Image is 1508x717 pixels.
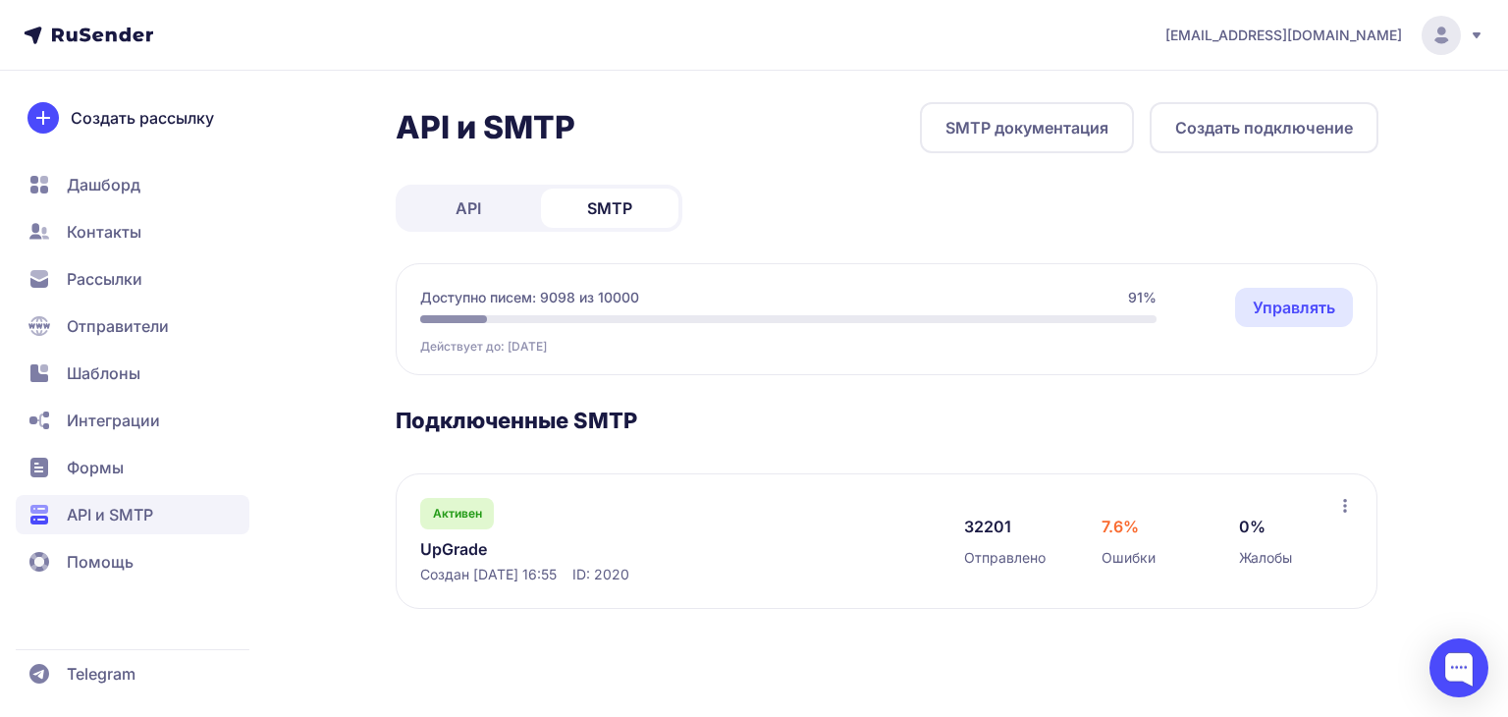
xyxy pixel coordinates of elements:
[1102,515,1139,538] span: 7.6%
[420,339,547,355] span: Действует до: [DATE]
[1239,515,1266,538] span: 0%
[1102,548,1156,568] span: Ошибки
[1150,102,1378,153] button: Создать подключение
[67,550,134,574] span: Помощь
[964,515,1011,538] span: 32201
[67,456,124,479] span: Формы
[396,407,1378,434] h3: Подключенные SMTP
[67,314,169,338] span: Отправители
[420,565,557,584] span: Создан [DATE] 16:55
[67,409,160,432] span: Интеграции
[1235,288,1353,327] a: Управлять
[16,654,249,693] a: Telegram
[67,220,141,244] span: Контакты
[572,565,629,584] span: ID: 2020
[541,189,678,228] a: SMTP
[67,662,135,686] span: Telegram
[67,361,140,385] span: Шаблоны
[456,196,481,220] span: API
[964,548,1046,568] span: Отправлено
[71,106,214,130] span: Создать рассылку
[420,288,639,307] span: Доступно писем: 9098 из 10000
[67,267,142,291] span: Рассылки
[400,189,537,228] a: API
[67,173,140,196] span: Дашборд
[920,102,1134,153] a: SMTP документация
[396,108,575,147] h2: API и SMTP
[420,537,823,561] a: UpGrade
[1239,548,1292,568] span: Жалобы
[433,506,482,522] span: Активен
[587,196,632,220] span: SMTP
[1128,288,1157,307] span: 91%
[67,503,153,526] span: API и SMTP
[1165,26,1402,45] span: [EMAIL_ADDRESS][DOMAIN_NAME]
